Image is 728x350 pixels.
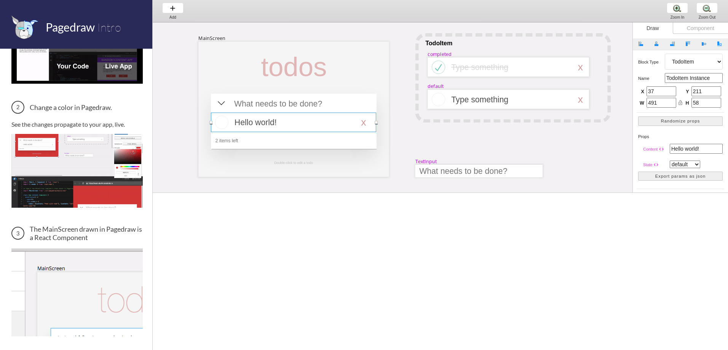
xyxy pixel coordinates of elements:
[653,162,659,167] i: code
[643,162,652,167] span: State
[97,20,121,34] span: Intro
[428,83,444,89] div: default
[673,22,728,34] div: Component
[11,101,143,114] h3: Change a color in Pagedraw.
[158,15,187,19] div: Add
[11,121,143,128] p: See the changes propagate to your app, live.
[169,4,177,12] img: baseline-add-24px.svg
[578,62,583,73] div: x
[673,4,681,12] img: zoom-plus.png
[663,15,692,19] div: Zoom In
[638,76,665,81] h5: name
[11,15,38,39] img: favicon.png
[693,15,722,19] div: Zoom Out
[703,4,711,12] img: zoom-minus.png
[11,248,143,336] img: The MainScreen Component in Pagedraw
[428,51,452,57] div: completed
[198,35,225,41] div: MainScreen
[665,73,723,83] input: TodoItem Instance
[678,100,683,105] i: lock_open
[640,89,644,95] span: X
[11,134,143,208] img: Change a color in Pagedraw
[685,89,689,95] span: Y
[685,100,689,107] span: H
[638,134,723,139] h5: props
[638,172,723,181] button: Export params as json
[11,225,143,242] h3: The MainScreen drawn in Pagedraw is a React Component
[638,60,665,64] h5: Block type
[415,158,437,164] div: TextInput
[640,100,644,107] span: W
[578,94,583,105] div: x
[46,20,95,34] span: Pagedraw
[659,146,664,152] i: code
[633,22,673,34] div: Draw
[643,147,658,151] span: Content
[638,116,723,126] button: Randomize props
